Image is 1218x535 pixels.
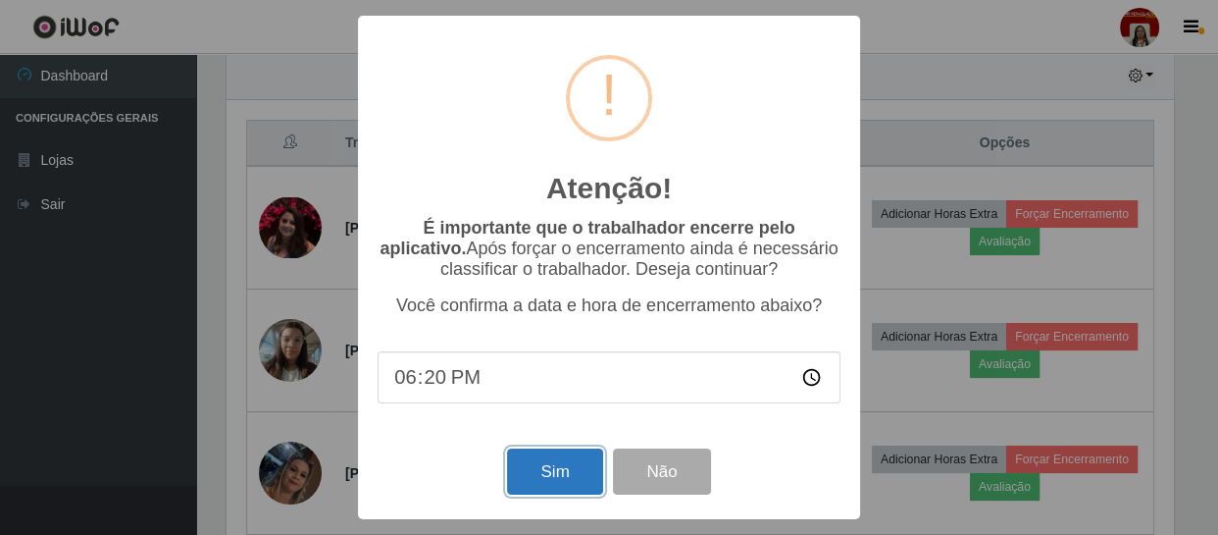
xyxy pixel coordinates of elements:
[613,449,710,495] button: Não
[380,218,794,258] b: É importante que o trabalhador encerre pelo aplicativo.
[378,218,840,280] p: Após forçar o encerramento ainda é necessário classificar o trabalhador. Deseja continuar?
[507,449,602,495] button: Sim
[546,171,672,206] h2: Atenção!
[378,295,840,316] p: Você confirma a data e hora de encerramento abaixo?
